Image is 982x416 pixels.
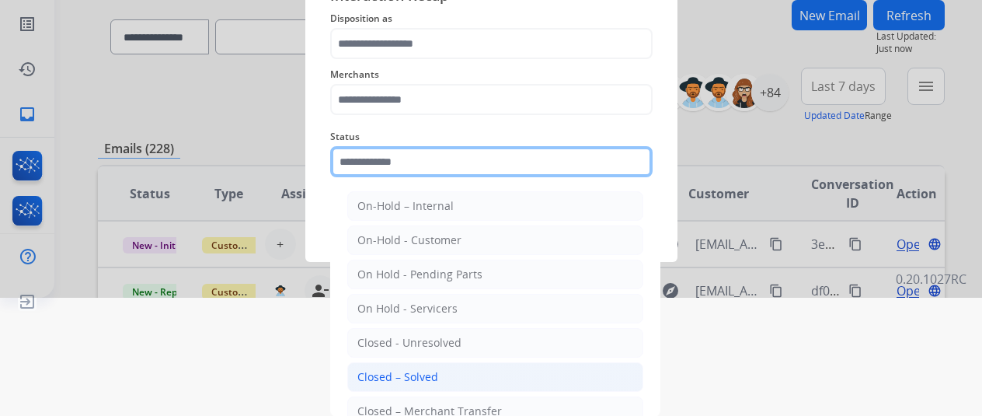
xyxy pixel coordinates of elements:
[330,65,653,84] span: Merchants
[357,267,482,282] div: On Hold - Pending Parts
[357,335,461,351] div: Closed - Unresolved
[357,369,438,385] div: Closed – Solved
[357,301,458,316] div: On Hold - Servicers
[896,270,966,288] p: 0.20.1027RC
[330,128,653,146] span: Status
[330,9,653,28] span: Disposition as
[357,198,454,214] div: On-Hold – Internal
[357,232,461,248] div: On-Hold - Customer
